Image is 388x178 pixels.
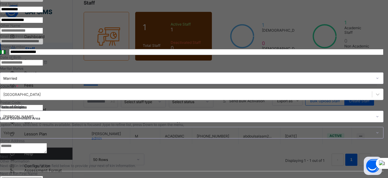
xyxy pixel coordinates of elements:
[38,122,184,127] span: 0 results available. Select is focused ,type to refine list, press Down to open the menu,
[38,163,136,168] span: Fill the field below to provide your next of kin information.
[3,76,372,81] div: Married
[3,131,372,135] div: Yabo
[364,157,382,175] button: Open asap
[3,114,372,119] div: [PERSON_NAME]
[3,92,41,97] div: [GEOGRAPHIC_DATA]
